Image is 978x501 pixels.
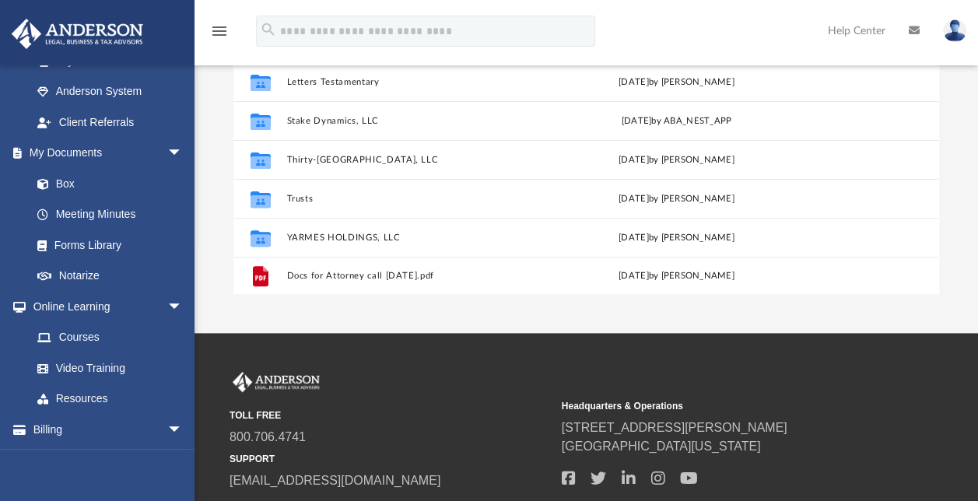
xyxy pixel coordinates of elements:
[562,399,883,413] small: Headquarters & Operations
[549,192,804,206] div: [DATE] by [PERSON_NAME]
[230,452,551,466] small: SUPPORT
[287,116,542,126] button: Stake Dynamics, LLC
[549,231,804,245] div: [DATE] by [PERSON_NAME]
[7,19,148,49] img: Anderson Advisors Platinum Portal
[22,352,191,384] a: Video Training
[22,199,198,230] a: Meeting Minutes
[230,372,323,392] img: Anderson Advisors Platinum Portal
[549,114,804,128] div: [DATE] by ABA_NEST_APP
[943,19,966,42] img: User Pic
[11,414,206,445] a: Billingarrow_drop_down
[167,138,198,170] span: arrow_drop_down
[210,22,229,40] i: menu
[230,474,440,487] a: [EMAIL_ADDRESS][DOMAIN_NAME]
[549,75,804,89] div: [DATE] by [PERSON_NAME]
[22,384,198,415] a: Resources
[562,440,761,453] a: [GEOGRAPHIC_DATA][US_STATE]
[549,153,804,167] div: [DATE] by [PERSON_NAME]
[22,76,198,107] a: Anderson System
[287,271,542,281] button: Docs for Attorney call [DATE].pdf
[230,430,306,443] a: 800.706.4741
[11,138,198,169] a: My Documentsarrow_drop_down
[287,233,542,243] button: YARMES HOLDINGS, LLC
[11,291,198,322] a: Online Learningarrow_drop_down
[230,408,551,422] small: TOLL FREE
[562,421,787,434] a: [STREET_ADDRESS][PERSON_NAME]
[549,269,804,283] div: [DATE] by [PERSON_NAME]
[22,261,198,292] a: Notarize
[22,322,198,353] a: Courses
[167,291,198,323] span: arrow_drop_down
[260,21,277,38] i: search
[22,107,198,138] a: Client Referrals
[210,30,229,40] a: menu
[22,229,191,261] a: Forms Library
[167,414,198,446] span: arrow_drop_down
[22,168,191,199] a: Box
[287,155,542,165] button: Thirty-[GEOGRAPHIC_DATA], LLC
[11,445,206,476] a: Events Calendar
[287,77,542,87] button: Letters Testamentary
[287,194,542,204] button: Trusts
